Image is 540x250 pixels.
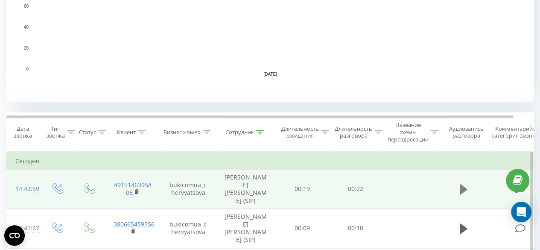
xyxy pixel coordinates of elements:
text: 0 [26,67,29,71]
div: Название схемы переадресации [387,121,428,143]
text: 20 [24,46,29,50]
td: 00:19 [276,170,329,209]
div: Комментарий/категория звонка [490,125,540,140]
td: 00:09 [276,209,329,248]
div: Бизнес номер [163,129,201,136]
div: Клиент [117,129,136,136]
td: [PERSON_NAME] [PERSON_NAME] (SIP) [216,170,276,209]
text: [DATE] [263,72,277,76]
div: Open Intercom Messenger [511,202,531,222]
text: 40 [24,25,29,29]
div: Сотрудник [225,129,254,136]
div: Статус [79,129,96,136]
text: 60 [24,4,29,9]
div: Длительность ожидания [281,125,319,140]
div: Длительность разговора [335,125,372,140]
td: bukicomua_chervyatsova [161,209,216,248]
td: 00:10 [329,209,382,248]
td: 00:22 [329,170,382,209]
div: Тип звонка [47,125,65,140]
a: 4915146395805 [114,181,152,197]
div: Дата звонка [7,125,38,140]
button: Open CMP widget [4,225,25,246]
div: 14:41:27 [15,220,32,237]
a: 380665459356 [114,220,155,228]
td: [PERSON_NAME] [PERSON_NAME] (SIP) [216,209,276,248]
td: bukicomua_chervyatsova [161,170,216,209]
div: 14:42:59 [15,181,32,197]
div: Аудиозапись разговора [445,125,487,140]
